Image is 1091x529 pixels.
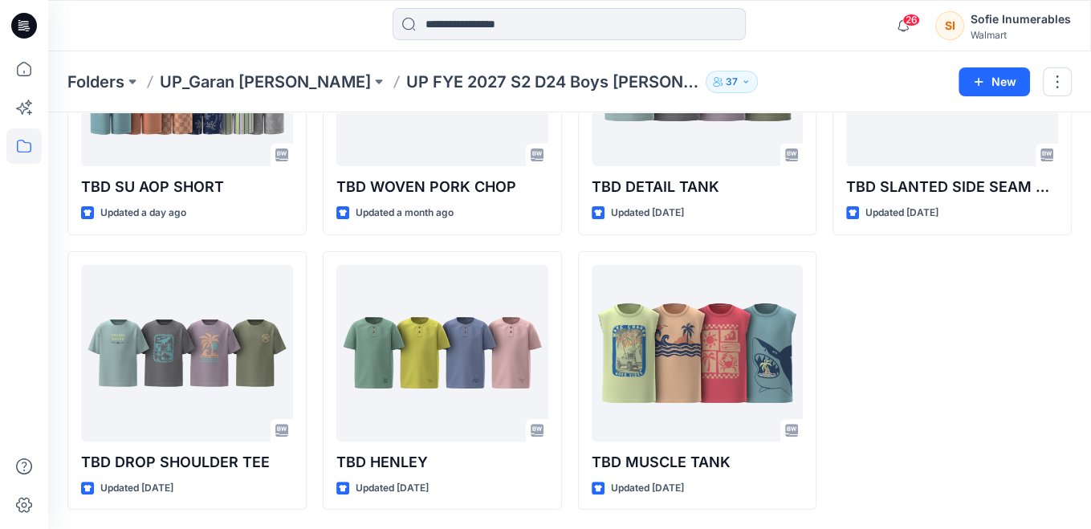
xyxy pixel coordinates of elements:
[592,176,804,198] p: TBD DETAIL TANK
[356,480,429,497] p: Updated [DATE]
[726,73,738,91] p: 37
[336,451,548,474] p: TBD HENLEY
[611,205,684,222] p: Updated [DATE]
[865,205,938,222] p: Updated [DATE]
[846,176,1058,198] p: TBD SLANTED SIDE SEAM SHORTS
[971,29,1071,41] div: Walmart
[81,176,293,198] p: TBD SU AOP SHORT
[336,265,548,442] a: TBD HENLEY
[971,10,1071,29] div: Sofie Inumerables
[336,176,548,198] p: TBD WOVEN PORK CHOP
[902,14,920,26] span: 26
[592,451,804,474] p: TBD MUSCLE TANK
[81,265,293,442] a: TBD DROP SHOULDER TEE
[100,205,186,222] p: Updated a day ago
[935,11,964,40] div: SI
[81,451,293,474] p: TBD DROP SHOULDER TEE
[67,71,124,93] a: Folders
[100,480,173,497] p: Updated [DATE]
[592,265,804,442] a: TBD MUSCLE TANK
[959,67,1030,96] button: New
[160,71,371,93] a: UP_Garan [PERSON_NAME]
[611,480,684,497] p: Updated [DATE]
[356,205,454,222] p: Updated a month ago
[706,71,758,93] button: 37
[406,71,699,93] p: UP FYE 2027 S2 D24 Boys [PERSON_NAME]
